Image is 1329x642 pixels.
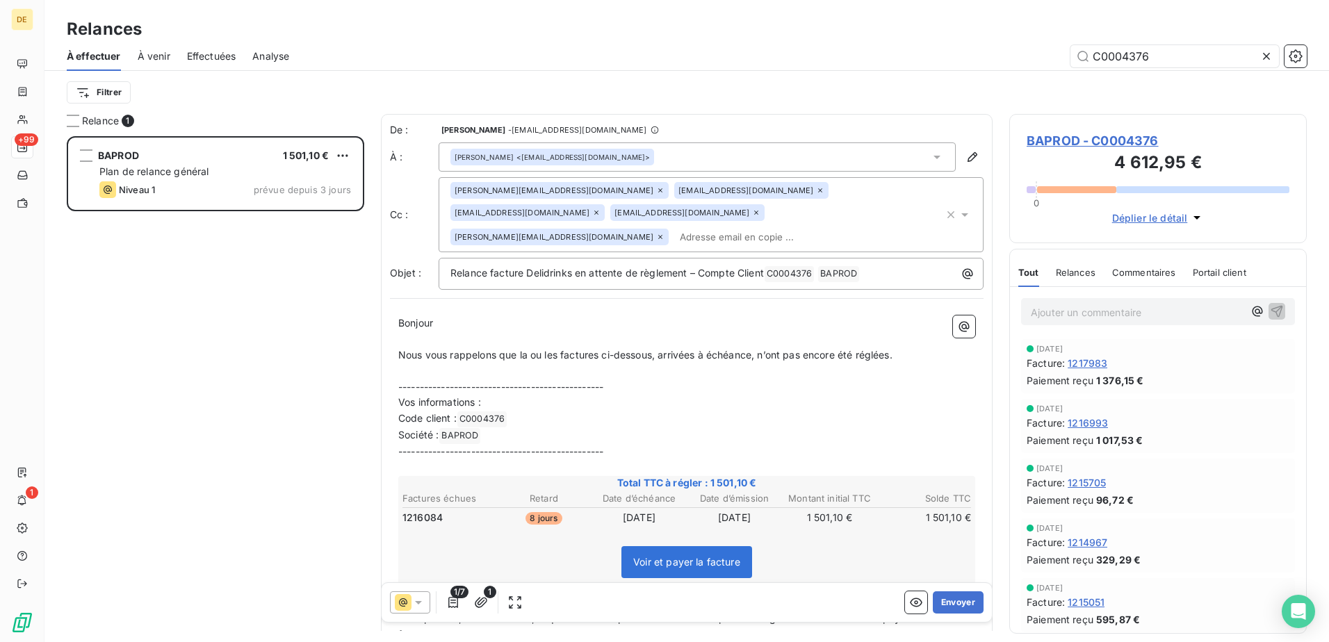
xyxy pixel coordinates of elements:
span: [DATE] [1036,404,1063,413]
span: prévue depuis 3 jours [254,184,351,195]
div: grid [67,136,364,642]
span: 1214967 [1068,535,1107,550]
span: Commentaires [1112,267,1176,278]
input: Rechercher [1070,45,1279,67]
span: Facture : [1027,415,1065,430]
span: 8 jours [525,512,562,525]
span: 1216084 [402,511,443,525]
span: [PERSON_NAME] [455,152,514,162]
span: Vos informations : [398,396,481,408]
span: ------------------------------------------------ [398,381,603,393]
th: Date d’échéance [592,491,686,506]
span: - [EMAIL_ADDRESS][DOMAIN_NAME] [508,126,646,134]
td: 1 501,10 € [783,510,877,525]
div: <[EMAIL_ADDRESS][DOMAIN_NAME]> [455,152,650,162]
span: 595,87 € [1096,612,1140,627]
span: [PERSON_NAME][EMAIL_ADDRESS][DOMAIN_NAME] [455,186,653,195]
span: À venir [138,49,170,63]
button: Déplier le détail [1108,210,1209,226]
span: BAPROD [439,428,480,444]
th: Date d’émission [687,491,781,506]
span: 1215051 [1068,595,1104,609]
span: 329,29 € [1096,552,1141,567]
span: Paiement reçu [1027,612,1093,627]
span: Paiement reçu [1027,433,1093,447]
span: Paiement reçu [1027,552,1093,567]
th: Solde TTC [878,491,972,506]
span: Facture : [1027,475,1065,490]
span: 1 017,53 € [1096,433,1143,447]
span: Objet : [390,267,421,279]
span: 96,72 € [1096,493,1134,507]
span: 1217983 [1068,356,1107,370]
span: C0004376 [765,266,814,282]
span: Voir et payer la facture [633,556,740,568]
span: Bonjour [398,317,433,329]
div: Open Intercom Messenger [1282,595,1315,628]
span: BAPROD [818,266,859,282]
span: De : [390,123,439,137]
span: Effectuées [187,49,236,63]
span: Total TTC à régler : 1 501,10 € [400,476,973,490]
span: [PERSON_NAME] [441,126,505,134]
img: Logo LeanPay [11,611,33,634]
span: Portail client [1193,267,1246,278]
span: [DATE] [1036,524,1063,532]
span: Relance [82,114,119,128]
span: 1215705 [1068,475,1106,490]
span: 1 501,10 € [283,149,329,161]
span: Plan de relance général [99,165,209,177]
span: BAPROD [98,149,139,161]
span: À effectuer [67,49,121,63]
span: 1 376,15 € [1096,373,1144,388]
span: [PERSON_NAME][EMAIL_ADDRESS][DOMAIN_NAME] [455,233,653,241]
input: Adresse email en copie ... [674,227,835,247]
span: Paiement reçu [1027,493,1093,507]
td: [DATE] [592,510,686,525]
span: Niveau 1 [119,184,155,195]
span: Relance facture Delidrinks en attente de règlement – Compte Client [450,267,764,279]
span: [DATE] [1036,584,1063,592]
label: À : [390,150,439,164]
span: Code client : [398,412,457,424]
span: BAPROD - C0004376 [1027,131,1289,150]
th: Montant initial TTC [783,491,877,506]
td: 1 501,10 € [878,510,972,525]
td: [DATE] [687,510,781,525]
span: C0004376 [457,411,507,427]
span: [EMAIL_ADDRESS][DOMAIN_NAME] [614,208,749,217]
span: Déplier le détail [1112,211,1188,225]
span: Tout [1018,267,1039,278]
span: 0 [1034,197,1039,208]
span: [DATE] [1036,464,1063,472]
span: [EMAIL_ADDRESS][DOMAIN_NAME] [455,208,589,217]
span: [DATE] [1036,345,1063,353]
span: 1216993 [1068,415,1108,430]
span: 1 [26,486,38,499]
span: 1 [484,586,496,598]
span: Facture : [1027,535,1065,550]
span: Facture : [1027,595,1065,609]
span: 1 [122,115,134,127]
span: +99 [15,133,38,146]
span: Analyse [252,49,289,63]
th: Factures échues [402,491,496,506]
button: Envoyer [933,591,984,614]
label: Cc : [390,208,439,222]
button: Filtrer [67,81,131,104]
h3: 4 612,95 € [1027,150,1289,178]
span: Facture : [1027,356,1065,370]
div: DE [11,8,33,31]
span: 1/7 [450,586,468,598]
th: Retard [497,491,591,506]
h3: Relances [67,17,142,42]
span: [EMAIL_ADDRESS][DOMAIN_NAME] [678,186,813,195]
span: Paiement reçu [1027,373,1093,388]
span: Relances [1056,267,1095,278]
span: ------------------------------------------------ [398,445,603,457]
span: Nous vous rappelons que la ou les factures ci-dessous, arrivées à échéance, n’ont pas encore été ... [398,349,892,361]
span: Société : [398,429,439,441]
